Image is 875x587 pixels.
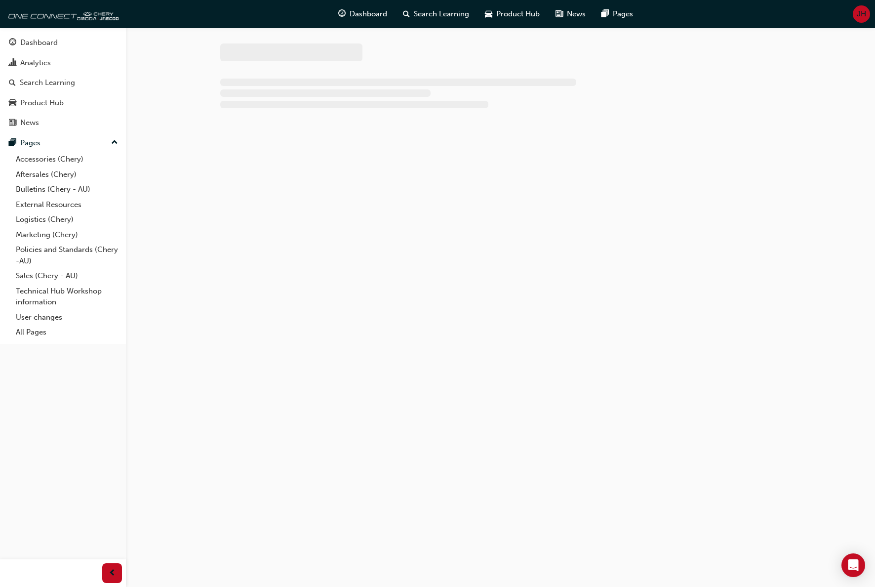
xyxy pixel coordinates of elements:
[594,4,641,24] a: pages-iconPages
[548,4,594,24] a: news-iconNews
[9,139,16,148] span: pages-icon
[9,99,16,108] span: car-icon
[4,134,122,152] button: Pages
[395,4,477,24] a: search-iconSearch Learning
[20,117,39,128] div: News
[12,268,122,284] a: Sales (Chery - AU)
[20,137,40,149] div: Pages
[109,567,116,580] span: prev-icon
[12,284,122,310] a: Technical Hub Workshop information
[4,114,122,132] a: News
[12,167,122,182] a: Aftersales (Chery)
[485,8,492,20] span: car-icon
[338,8,346,20] span: guage-icon
[4,54,122,72] a: Analytics
[403,8,410,20] span: search-icon
[9,59,16,68] span: chart-icon
[601,8,609,20] span: pages-icon
[857,8,866,20] span: JH
[12,227,122,243] a: Marketing (Chery)
[9,119,16,127] span: news-icon
[853,5,870,23] button: JH
[111,136,118,149] span: up-icon
[613,8,633,20] span: Pages
[20,57,51,69] div: Analytics
[9,79,16,87] span: search-icon
[9,39,16,47] span: guage-icon
[5,4,119,24] img: oneconnect
[567,8,586,20] span: News
[350,8,387,20] span: Dashboard
[4,74,122,92] a: Search Learning
[20,97,64,109] div: Product Hub
[4,94,122,112] a: Product Hub
[496,8,540,20] span: Product Hub
[330,4,395,24] a: guage-iconDashboard
[4,34,122,52] a: Dashboard
[12,310,122,325] a: User changes
[841,553,865,577] div: Open Intercom Messenger
[12,212,122,227] a: Logistics (Chery)
[556,8,563,20] span: news-icon
[20,77,75,88] div: Search Learning
[477,4,548,24] a: car-iconProduct Hub
[4,32,122,134] button: DashboardAnalyticsSearch LearningProduct HubNews
[414,8,469,20] span: Search Learning
[12,152,122,167] a: Accessories (Chery)
[20,37,58,48] div: Dashboard
[12,325,122,340] a: All Pages
[12,242,122,268] a: Policies and Standards (Chery -AU)
[12,197,122,212] a: External Resources
[12,182,122,197] a: Bulletins (Chery - AU)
